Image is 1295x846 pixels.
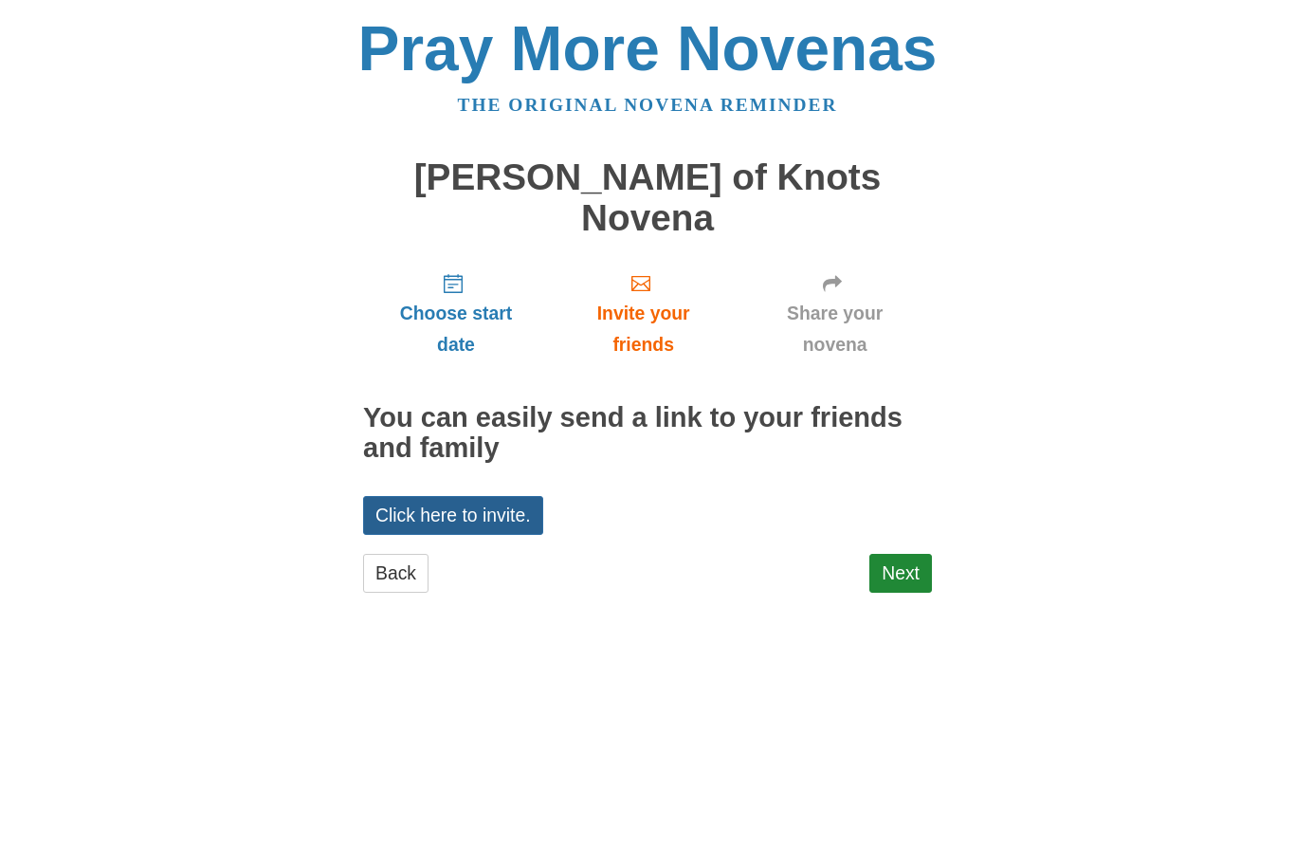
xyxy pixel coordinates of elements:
[363,257,549,370] a: Choose start date
[568,298,719,360] span: Invite your friends
[363,403,932,464] h2: You can easily send a link to your friends and family
[738,257,932,370] a: Share your novena
[458,95,838,115] a: The original novena reminder
[869,554,932,593] a: Next
[382,298,530,360] span: Choose start date
[549,257,738,370] a: Invite your friends
[363,157,932,238] h1: [PERSON_NAME] of Knots Novena
[363,496,543,535] a: Click here to invite.
[363,554,429,593] a: Back
[757,298,913,360] span: Share your novena
[358,13,938,83] a: Pray More Novenas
